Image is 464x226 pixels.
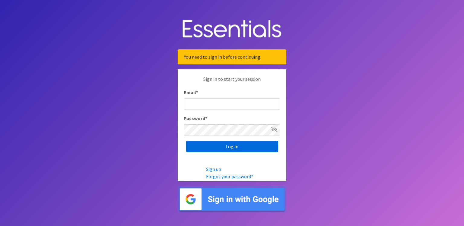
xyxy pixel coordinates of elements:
[196,89,198,95] abbr: required
[178,14,286,45] img: Human Essentials
[206,166,221,172] a: Sign up
[178,186,286,212] img: Sign in with Google
[178,49,286,64] div: You need to sign in before continuing.
[184,75,280,89] p: Sign in to start your session
[184,115,207,122] label: Password
[186,141,278,152] input: Log in
[206,173,253,179] a: Forgot your password?
[184,89,198,96] label: Email
[205,115,207,121] abbr: required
